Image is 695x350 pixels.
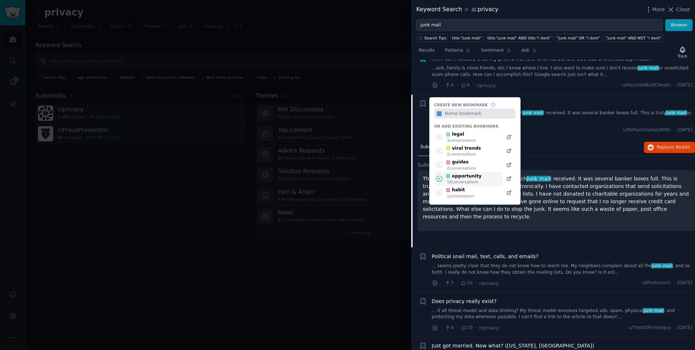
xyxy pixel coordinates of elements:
[645,6,665,13] button: More
[456,279,458,287] span: ·
[678,127,692,133] span: [DATE]
[651,263,673,268] span: junk mail
[416,19,663,31] input: Try a keyword related to your business
[447,138,476,143] div: 3 conversation s
[674,127,675,133] span: ·
[446,159,476,166] div: guides
[643,308,664,313] span: junk mail
[460,280,472,286] span: 10
[481,47,504,54] span: Sentiment
[479,281,499,286] span: r/privacy
[450,34,483,42] a: title:"junk mail"
[432,308,693,320] a: ... it all threat model and data limiting? My threat model envolves targeted ads, spam, physicalj...
[479,45,514,60] a: Sentiment
[460,82,469,89] span: 9
[432,298,497,305] a: Does privacy really exist?
[475,279,476,287] span: ·
[446,145,481,152] div: viral trends
[486,34,553,42] a: title:"junk mail" AND title:"i dont"
[447,193,474,199] div: 1 conversation
[434,124,515,129] div: Or add existing bookmark
[432,253,539,260] a: Political snail mail, text, calls, and emails?
[665,19,692,31] button: Browse
[434,102,488,107] div: Create new bookmark
[464,7,468,13] span: in
[667,6,690,13] button: Close
[678,325,692,331] span: [DATE]
[644,142,695,153] button: Replyon Reddit
[476,83,496,88] span: r/privacy
[447,179,482,184] div: 18 conversation s
[441,279,442,287] span: ·
[629,325,671,331] span: u/TheODPrinterguy
[446,173,481,180] div: opportunity
[674,280,675,286] span: ·
[432,65,693,78] a: ...ank, family & close friends, etc.) know where I live. I also want to make sure I don't receive...
[460,325,472,331] span: 10
[526,176,551,182] span: junk mail
[604,34,663,42] a: "junk mail" AND NOT "i dont"
[522,47,530,54] span: Ask
[487,35,551,40] div: title:"junk mail" AND title:"i dont"
[442,45,473,60] a: Patterns
[424,35,446,40] span: Search Tips
[447,166,476,171] div: 2 conversation s
[674,325,675,331] span: ·
[445,82,454,89] span: 6
[519,45,540,60] a: Ask
[445,47,463,54] span: Patterns
[441,82,442,89] span: ·
[623,127,671,133] span: u/NoRazzmatazz8092
[622,82,671,89] span: u/HauntedButtCheeks
[657,144,690,151] span: Reply
[447,151,481,157] div: 2 conversation s
[678,82,692,89] span: [DATE]
[441,324,442,332] span: ·
[642,280,671,286] span: u/Photononic
[475,324,476,332] span: ·
[418,161,471,169] span: Submission Contents
[674,82,675,89] span: ·
[445,280,454,286] span: 5
[416,45,437,60] a: Results
[652,6,665,13] span: More
[669,145,690,150] span: on Reddit
[416,34,448,42] button: Search Tips
[445,325,454,331] span: 4
[522,110,544,115] span: junk mail
[432,342,594,350] a: Just got married. Now what? ([US_STATE], [GEOGRAPHIC_DATA])
[420,144,446,150] span: Submission
[416,5,498,14] div: Keyword Search privacy
[419,47,435,54] span: Results
[432,263,693,276] a: ... seems pretty clear that they do not know how to reach me. My neighbors complain about all the...
[423,175,690,221] p: This year, 2023 I kept track of how much I received. It was several banker boxes full. This is tr...
[637,65,659,71] span: junk mail
[456,82,458,89] span: ·
[678,54,687,59] div: Track
[676,6,690,13] span: Close
[665,110,687,115] span: junk mail
[555,34,602,42] a: "junk mail" OR "i dont"
[678,280,692,286] span: [DATE]
[557,35,600,40] div: "junk mail" OR "i dont"
[446,187,474,193] div: habit
[446,131,476,138] div: legal
[606,35,661,40] div: "junk mail" AND NOT "i dont"
[443,108,515,119] input: Name bookmark
[452,35,482,40] div: title:"junk mail"
[479,325,499,330] span: r/privacy
[675,44,690,60] button: Track
[472,82,474,89] span: ·
[456,324,458,332] span: ·
[432,110,693,123] a: This year, 2023 I kept track of how muchjunk mailI received. It was several banker boxes full. Th...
